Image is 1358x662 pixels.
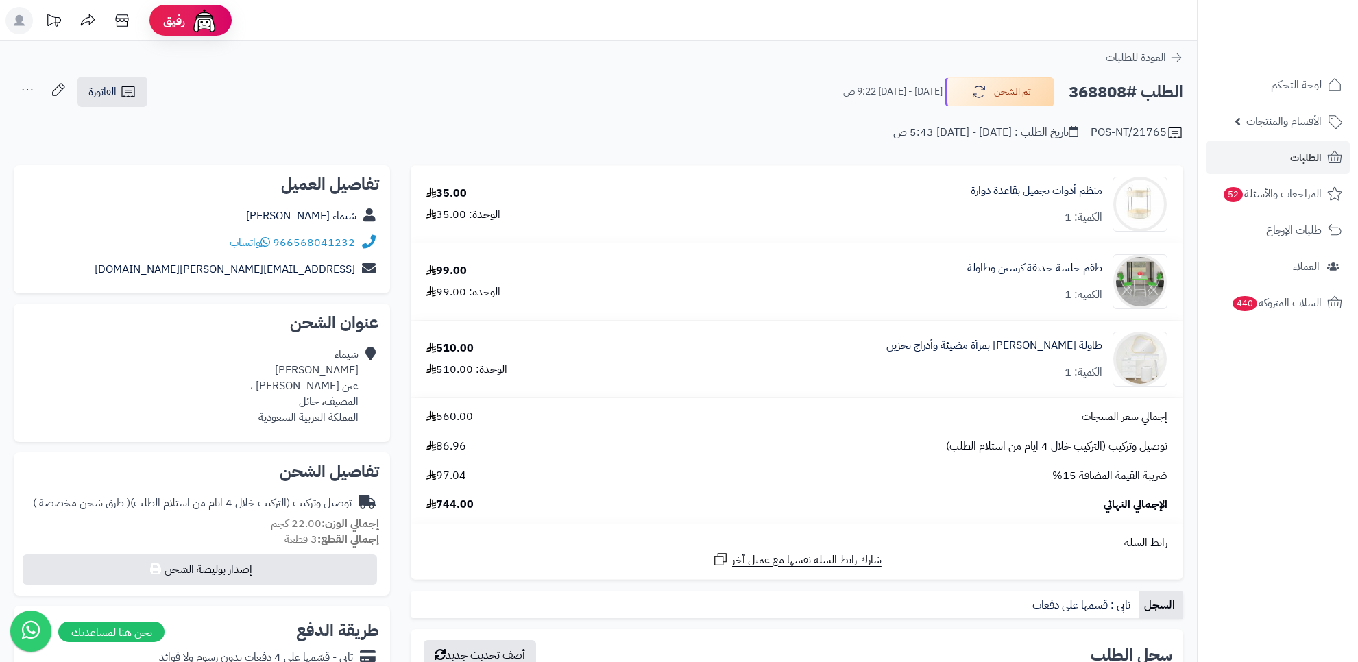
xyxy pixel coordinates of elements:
span: إجمالي سعر المنتجات [1082,409,1167,425]
span: 97.04 [426,468,466,484]
small: [DATE] - [DATE] 9:22 ص [843,85,943,99]
img: logo-2.png [1265,11,1345,40]
div: الكمية: 1 [1065,365,1102,380]
h2: الطلب #368808 [1069,78,1183,106]
a: المراجعات والأسئلة52 [1206,177,1350,210]
span: 440 [1231,295,1259,312]
a: السلات المتروكة440 [1206,286,1350,319]
a: السجل [1139,591,1183,619]
h2: طريقة الدفع [296,622,379,639]
div: POS-NT/21765 [1091,125,1183,141]
div: توصيل وتركيب (التركيب خلال 4 ايام من استلام الطلب) [33,495,352,511]
span: الأقسام والمنتجات [1246,112,1322,131]
a: [EMAIL_ADDRESS][PERSON_NAME][DOMAIN_NAME] [95,261,355,278]
span: توصيل وتركيب (التركيب خلال 4 ايام من استلام الطلب) [946,439,1167,454]
div: الكمية: 1 [1065,287,1102,303]
a: العملاء [1206,250,1350,283]
span: المراجعات والأسئلة [1222,184,1322,204]
span: 744.00 [426,497,474,513]
small: 22.00 كجم [271,515,379,532]
a: شارك رابط السلة نفسها مع عميل آخر [712,551,882,568]
span: الفاتورة [88,84,117,100]
a: شيماء [PERSON_NAME] [246,208,356,224]
a: طاولة [PERSON_NAME] بمرآة مضيئة وأدراج تخزين [886,338,1102,354]
a: 966568041232 [273,234,355,251]
img: ai-face.png [191,7,218,34]
span: 52 [1223,186,1244,203]
div: شيماء [PERSON_NAME] عين [PERSON_NAME] ، المصيف، حائل المملكة العربية السعودية [250,347,359,425]
h2: تفاصيل العميل [25,176,379,193]
div: الوحدة: 510.00 [426,362,507,378]
a: طلبات الإرجاع [1206,214,1350,247]
span: ( طرق شحن مخصصة ) [33,495,130,511]
div: تاريخ الطلب : [DATE] - [DATE] 5:43 ص [893,125,1078,140]
a: منظم أدوات تجميل بقاعدة دوارة [971,183,1102,199]
a: طقم جلسة حديقة كرسين وطاولة [967,260,1102,276]
strong: إجمالي القطع: [317,531,379,548]
span: الطلبات [1290,148,1322,167]
small: 3 قطعة [284,531,379,548]
span: رفيق [163,12,185,29]
a: واتساب [230,234,270,251]
img: 1753513962-1-90x90.jpg [1113,332,1167,387]
div: الكمية: 1 [1065,210,1102,225]
div: الوحدة: 35.00 [426,207,500,223]
div: الوحدة: 99.00 [426,284,500,300]
span: طلبات الإرجاع [1266,221,1322,240]
a: الطلبات [1206,141,1350,174]
span: السلات المتروكة [1231,293,1322,312]
button: تم الشحن [945,77,1054,106]
span: الإجمالي النهائي [1104,497,1167,513]
h2: عنوان الشحن [25,315,379,331]
a: لوحة التحكم [1206,69,1350,101]
span: العودة للطلبات [1106,49,1166,66]
h2: تفاصيل الشحن [25,463,379,480]
a: تحديثات المنصة [36,7,71,38]
button: إصدار بوليصة الشحن [23,554,377,585]
div: 510.00 [426,341,474,356]
span: 86.96 [426,439,466,454]
div: 99.00 [426,263,467,279]
span: ضريبة القيمة المضافة 15% [1052,468,1167,484]
a: الفاتورة [77,77,147,107]
a: العودة للطلبات [1106,49,1183,66]
a: تابي : قسمها على دفعات [1027,591,1139,619]
img: 1729525667-110316010062-90x90.jpg [1113,177,1167,232]
strong: إجمالي الوزن: [322,515,379,532]
span: 560.00 [426,409,473,425]
img: 1754463122-110124010020-90x90.jpg [1113,254,1167,309]
div: رابط السلة [416,535,1178,551]
span: العملاء [1293,257,1320,276]
span: شارك رابط السلة نفسها مع عميل آخر [732,552,882,568]
div: 35.00 [426,186,467,201]
span: لوحة التحكم [1271,75,1322,95]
